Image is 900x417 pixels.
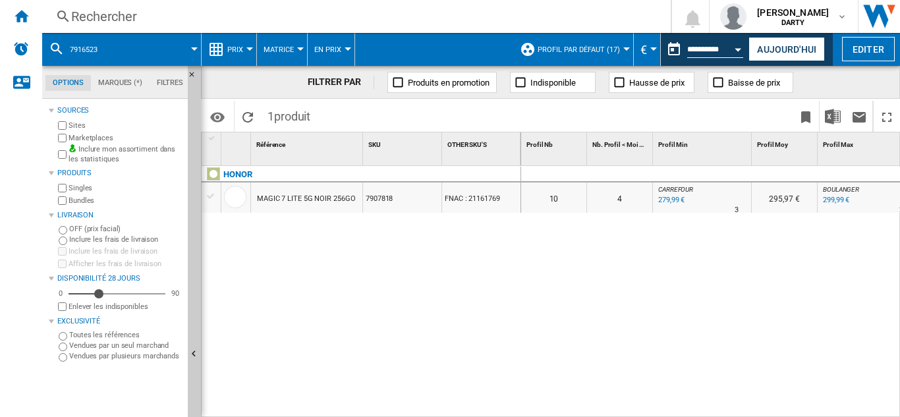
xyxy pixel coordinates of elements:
div: 7907818 [363,182,441,213]
input: Sites [58,121,67,130]
div: Sort None [524,132,586,153]
div: MAGIC 7 LITE 5G NOIR 256GO [257,184,355,214]
button: Recharger [235,101,261,132]
div: Sort None [590,132,652,153]
button: En Prix [314,33,348,66]
div: Mise à jour : dimanche 17 août 2025 00:00 [656,194,685,207]
span: Baisse de prix [728,78,780,88]
div: Profil Nb Sort None [524,132,586,153]
div: Sort None [445,132,520,153]
label: Vendues par plusieurs marchands [69,351,183,361]
input: OFF (prix facial) [59,226,67,235]
div: Produits [57,168,183,179]
div: Profil Moy Sort None [754,132,817,153]
div: Sort None [656,132,751,153]
div: Matrice [264,33,300,66]
input: Vendues par un seul marchand [59,343,67,351]
div: 7916523 [49,33,194,66]
md-tab-item: Filtres [150,75,190,91]
div: SKU Sort None [366,132,441,153]
span: [PERSON_NAME] [757,6,829,19]
span: Référence [256,141,285,148]
button: Télécharger au format Excel [820,101,846,132]
label: Vendues par un seul marchand [69,341,183,350]
label: Inclure les frais de livraison [69,246,183,256]
span: OTHER SKU'S [447,141,487,148]
div: 295,97 € [752,182,817,213]
div: Ce rapport est basé sur une date antérieure à celle d'aujourd'hui. [661,33,746,66]
div: Cliquez pour filtrer sur cette marque [223,167,252,182]
button: Masquer [188,66,204,90]
b: DARTY [781,18,805,27]
input: Toutes les références [59,332,67,341]
button: Hausse de prix [609,72,694,93]
md-slider: Disponibilité [69,287,165,300]
input: Marketplaces [58,134,67,142]
div: OTHER SKU'S Sort None [445,132,520,153]
span: Nb. Profil < Moi [592,141,638,148]
div: Sort None [366,132,441,153]
button: Open calendar [727,36,750,59]
div: 0 [55,289,66,298]
label: Inclure les frais de livraison [69,235,183,244]
span: SKU [368,141,381,148]
button: Envoyer ce rapport par email [846,101,872,132]
span: € [640,43,647,57]
div: Sort None [754,132,817,153]
input: Bundles [58,196,67,205]
span: produit [274,109,310,123]
input: Inclure les frais de livraison [58,247,67,256]
span: Profil Moy [757,141,788,148]
div: Sort None [224,132,250,153]
div: Mise à jour : dimanche 17 août 2025 00:00 [821,194,849,207]
span: CARREFOUR [658,186,693,193]
div: 10 [521,182,586,213]
div: Livraison [57,210,183,221]
md-tab-item: Marques (*) [91,75,150,91]
input: Afficher les frais de livraison [58,260,67,268]
label: OFF (prix facial) [69,224,183,234]
button: Editer [842,37,895,61]
button: Options [204,105,231,128]
div: 90 [168,289,183,298]
button: Créer un favoris [793,101,819,132]
label: Singles [69,183,183,193]
input: Afficher les frais de livraison [58,302,67,311]
div: Sources [57,105,183,116]
span: Profil par défaut (17) [538,45,620,54]
label: Bundles [69,196,183,206]
label: Sites [69,121,183,130]
div: Disponibilité 28 Jours [57,273,183,284]
img: excel-24x24.png [825,109,841,125]
div: Délai de livraison : 3 jours [735,204,739,217]
button: Aujourd'hui [748,37,825,61]
span: Matrice [264,45,294,54]
div: Profil par défaut (17) [520,33,627,66]
label: Afficher les frais de livraison [69,259,183,269]
md-tab-item: Options [45,75,91,91]
div: FILTRER PAR [308,76,375,89]
button: Baisse de prix [708,72,793,93]
label: Marketplaces [69,133,183,143]
span: Profil Nb [526,141,553,148]
input: Inclure les frais de livraison [59,236,67,245]
label: Toutes les références [69,330,183,340]
span: Hausse de prix [629,78,685,88]
img: profile.jpg [720,3,746,30]
input: Singles [58,184,67,192]
button: 7916523 [70,33,111,66]
span: 7916523 [70,45,98,54]
div: Prix [208,33,250,66]
label: Inclure mon assortiment dans les statistiques [69,144,183,165]
label: Enlever les indisponibles [69,302,183,312]
button: md-calendar [661,36,687,63]
div: Exclusivité [57,316,183,327]
span: En Prix [314,45,341,54]
input: Vendues par plusieurs marchands [59,353,67,362]
md-menu: Currency [634,33,661,66]
div: € [640,33,654,66]
div: Sort None [254,132,362,153]
button: Produits en promotion [387,72,497,93]
span: Profil Max [823,141,853,148]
